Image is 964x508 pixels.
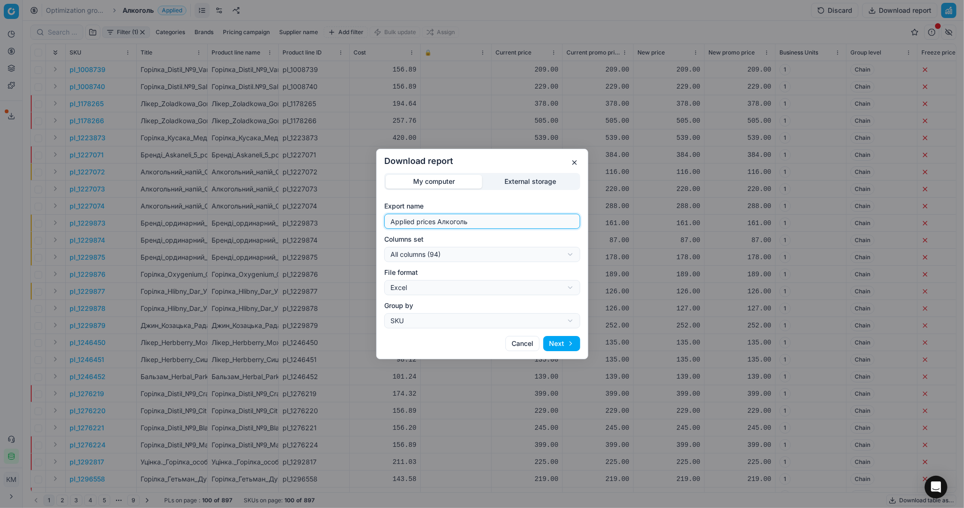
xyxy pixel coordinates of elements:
button: Cancel [505,336,539,351]
h2: Download report [384,157,580,165]
button: External storage [482,175,579,189]
label: Columns set [384,235,580,244]
button: My computer [386,175,482,189]
label: Export name [384,201,580,211]
label: Group by [384,301,580,310]
label: File format [384,268,580,277]
button: Next [543,336,580,351]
